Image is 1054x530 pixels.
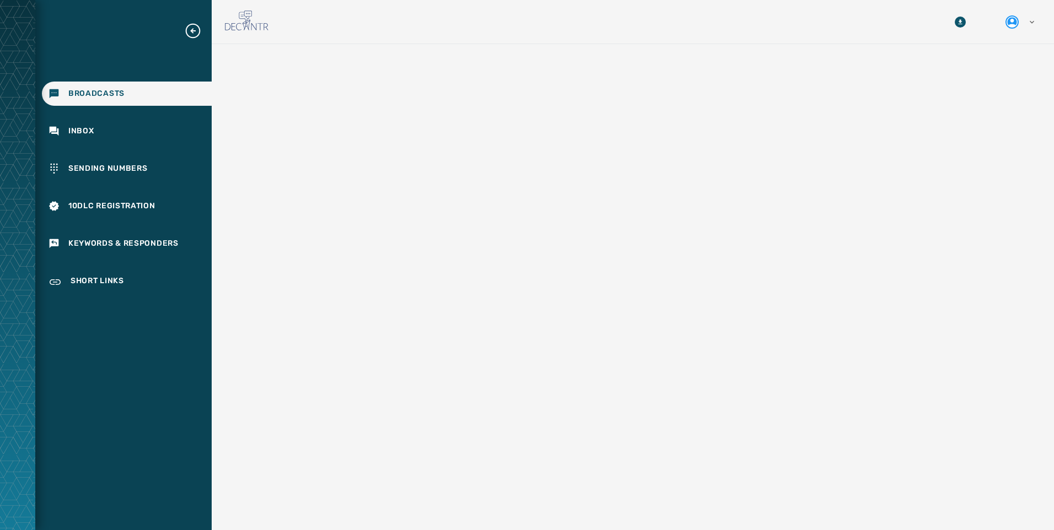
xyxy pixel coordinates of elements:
[42,269,212,295] a: Navigate to Short Links
[68,201,155,212] span: 10DLC Registration
[42,156,212,181] a: Navigate to Sending Numbers
[68,163,148,174] span: Sending Numbers
[184,22,211,40] button: Expand sub nav menu
[71,275,124,289] span: Short Links
[950,12,970,32] button: Download Menu
[42,119,212,143] a: Navigate to Inbox
[42,231,212,256] a: Navigate to Keywords & Responders
[42,194,212,218] a: Navigate to 10DLC Registration
[68,88,125,99] span: Broadcasts
[68,238,179,249] span: Keywords & Responders
[1001,11,1041,33] button: User settings
[42,82,212,106] a: Navigate to Broadcasts
[68,126,94,137] span: Inbox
